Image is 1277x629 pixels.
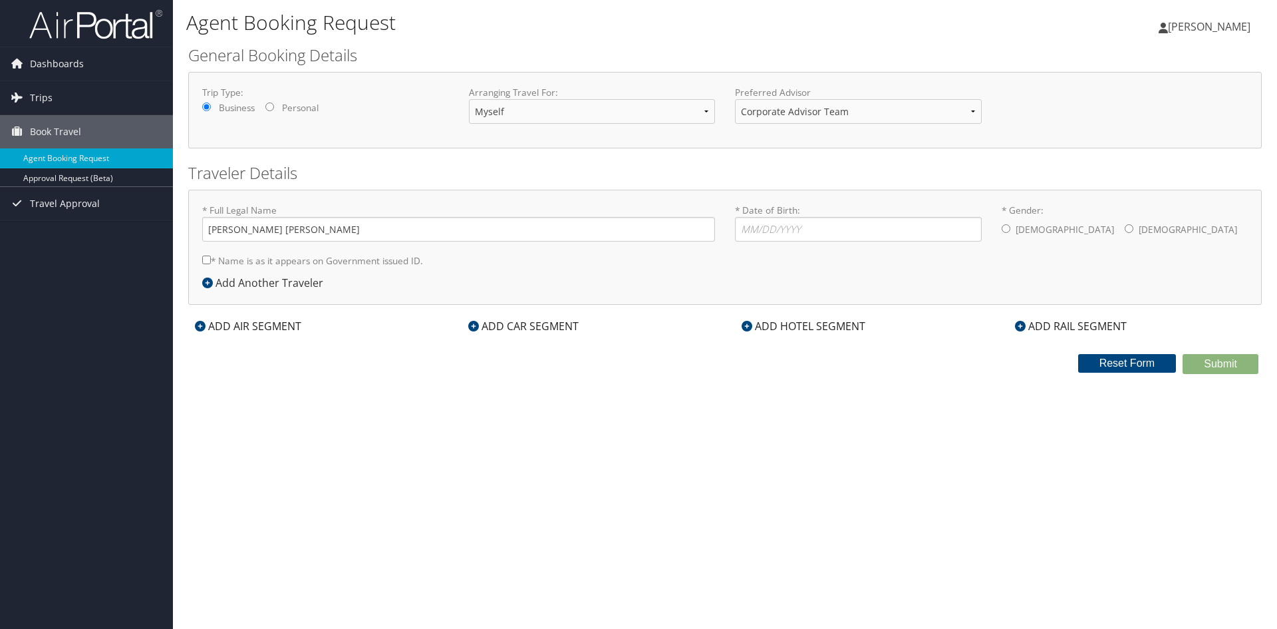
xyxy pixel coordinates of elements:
[282,101,319,114] label: Personal
[469,86,716,99] label: Arranging Travel For:
[1078,354,1177,373] button: Reset Form
[1183,354,1258,374] button: Submit
[1159,7,1264,47] a: [PERSON_NAME]
[462,318,585,334] div: ADD CAR SEGMENT
[202,217,715,242] input: * Full Legal Name
[202,248,423,273] label: * Name is as it appears on Government issued ID.
[202,204,715,242] label: * Full Legal Name
[1139,217,1237,242] label: [DEMOGRAPHIC_DATA]
[30,47,84,81] span: Dashboards
[30,115,81,148] span: Book Travel
[202,275,330,291] div: Add Another Traveler
[735,318,872,334] div: ADD HOTEL SEGMENT
[219,101,255,114] label: Business
[29,9,162,40] img: airportal-logo.png
[735,204,982,242] label: * Date of Birth:
[1168,19,1250,34] span: [PERSON_NAME]
[1008,318,1133,334] div: ADD RAIL SEGMENT
[186,9,905,37] h1: Agent Booking Request
[188,162,1262,184] h2: Traveler Details
[30,81,53,114] span: Trips
[735,217,982,242] input: * Date of Birth:
[188,318,308,334] div: ADD AIR SEGMENT
[1002,224,1010,233] input: * Gender:[DEMOGRAPHIC_DATA][DEMOGRAPHIC_DATA]
[188,44,1262,67] h2: General Booking Details
[202,256,211,264] input: * Name is as it appears on Government issued ID.
[1002,204,1248,244] label: * Gender:
[1125,224,1133,233] input: * Gender:[DEMOGRAPHIC_DATA][DEMOGRAPHIC_DATA]
[30,187,100,220] span: Travel Approval
[1016,217,1114,242] label: [DEMOGRAPHIC_DATA]
[735,86,982,99] label: Preferred Advisor
[202,86,449,99] label: Trip Type:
